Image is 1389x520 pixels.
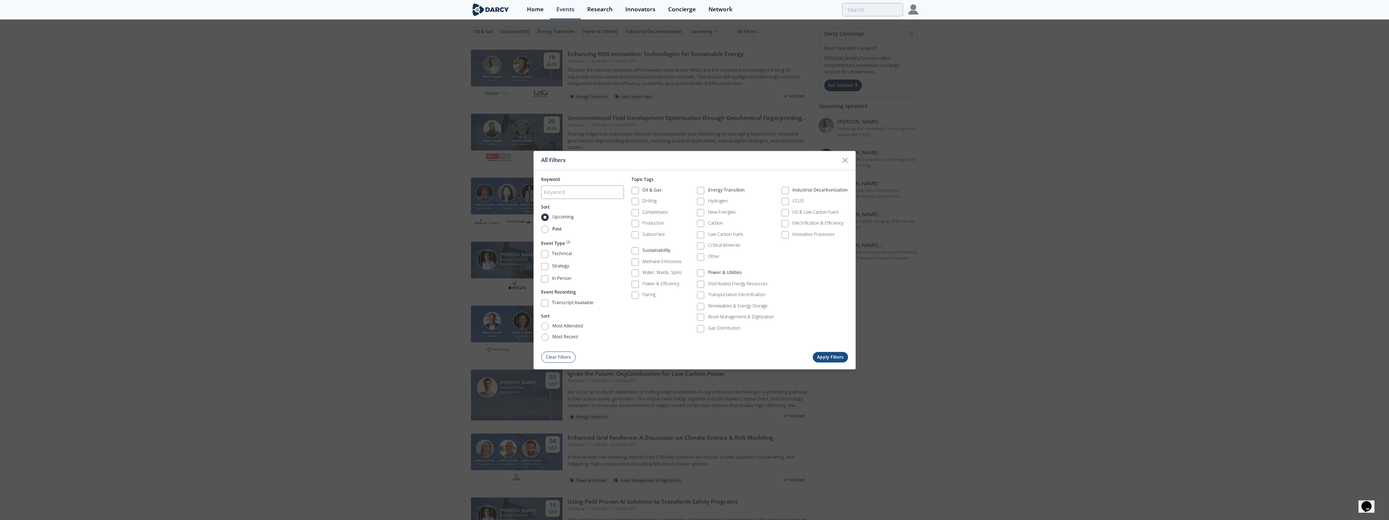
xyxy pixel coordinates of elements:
[552,263,569,272] div: Strategy
[541,204,550,211] button: Sort
[541,313,550,319] span: Sort
[552,251,572,259] div: Technical
[708,187,745,195] div: Energy Transition
[552,275,572,284] div: In Person
[792,231,834,238] div: Innovative Processes
[556,7,574,12] div: Events
[708,220,723,227] div: Carbon
[642,187,662,195] div: Oil & Gas
[541,186,624,199] input: Keyword
[668,7,696,12] div: Concierge
[842,3,903,16] input: Advanced Search
[541,226,549,233] input: Past
[708,242,740,249] div: Critical Minerals
[541,153,838,167] div: All Filters
[552,323,583,329] span: most attended
[552,214,574,220] span: Upcoming
[908,4,918,15] img: Profile
[642,198,657,205] div: Drilling
[541,204,550,210] span: Sort
[708,270,742,278] div: Power & Utilities
[552,226,562,233] span: Past
[552,299,593,308] div: Transcript Available
[541,313,550,320] button: Sort
[541,176,560,182] span: Keyword
[625,7,655,12] div: Innovators
[708,303,768,309] div: Renewables & Energy Storage
[541,352,576,363] button: Clear Filters
[708,231,743,238] div: Low Carbon Fuels
[708,253,720,260] div: Other
[708,198,728,205] div: Hydrogen
[471,3,511,16] img: logo-wide.svg
[708,292,765,298] div: Transportation Electrification
[642,247,670,256] div: Sustainability
[541,322,549,330] input: most attended
[708,209,736,215] div: New Energies
[642,270,682,276] div: Water, Waste, Spills
[1358,491,1382,513] iframe: chat widget
[813,352,848,363] button: Apply Filters
[541,213,549,221] input: Upcoming
[792,198,804,205] div: CCUS
[642,292,655,298] div: Flaring
[541,289,576,295] button: Event Recording
[631,176,654,182] span: Topic Tags
[642,209,668,215] div: Completions
[541,333,549,341] input: most recent
[708,281,768,287] div: Distributed Energy Resources
[566,240,570,244] img: information.svg
[541,240,565,247] span: Event Type
[708,325,740,331] div: Gas Distribution
[642,231,665,238] div: Subsurface
[792,220,844,227] div: Electrification & Efficiency
[642,258,682,265] div: Methane Emissions
[527,7,544,12] div: Home
[587,7,613,12] div: Research
[552,334,578,340] span: most recent
[792,187,848,195] div: Industrial Decarbonization
[708,7,732,12] div: Network
[792,209,839,215] div: H2 & Low Carbon Fuels
[642,220,664,227] div: Production
[708,314,774,321] div: Asset Management & Digitization
[541,240,570,247] button: Event Type
[642,281,679,287] div: Power & Efficiency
